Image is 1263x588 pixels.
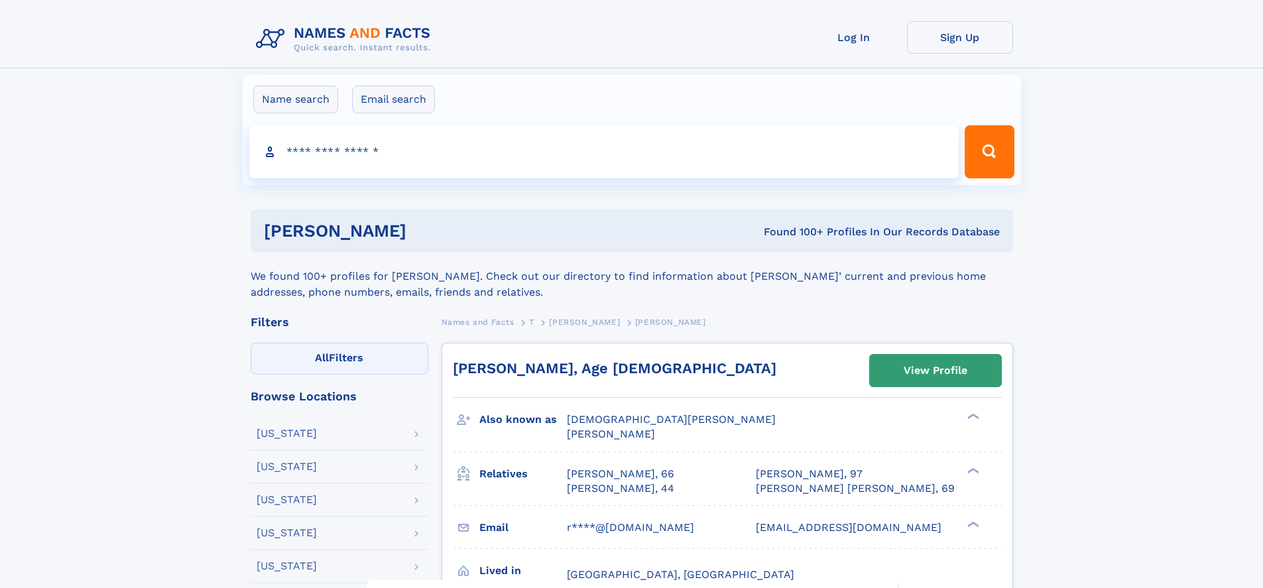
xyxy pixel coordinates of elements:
[870,355,1001,386] a: View Profile
[756,481,955,496] a: [PERSON_NAME] [PERSON_NAME], 69
[801,21,907,54] a: Log In
[567,428,655,440] span: [PERSON_NAME]
[549,318,620,327] span: [PERSON_NAME]
[352,86,435,113] label: Email search
[635,318,706,327] span: [PERSON_NAME]
[251,390,428,402] div: Browse Locations
[567,568,794,581] span: [GEOGRAPHIC_DATA], [GEOGRAPHIC_DATA]
[756,467,863,481] a: [PERSON_NAME], 97
[257,461,317,472] div: [US_STATE]
[257,561,317,571] div: [US_STATE]
[907,21,1013,54] a: Sign Up
[264,223,585,239] h1: [PERSON_NAME]
[442,314,514,330] a: Names and Facts
[257,495,317,505] div: [US_STATE]
[257,428,317,439] div: [US_STATE]
[453,360,776,377] a: [PERSON_NAME], Age [DEMOGRAPHIC_DATA]
[251,21,442,57] img: Logo Names and Facts
[315,351,329,364] span: All
[567,413,776,426] span: [DEMOGRAPHIC_DATA][PERSON_NAME]
[253,86,338,113] label: Name search
[251,316,428,328] div: Filters
[479,516,567,539] h3: Email
[529,314,534,330] a: T
[251,343,428,375] label: Filters
[257,528,317,538] div: [US_STATE]
[529,318,534,327] span: T
[249,125,959,178] input: search input
[904,355,967,386] div: View Profile
[965,125,1014,178] button: Search Button
[479,408,567,431] h3: Also known as
[567,467,674,481] a: [PERSON_NAME], 66
[549,314,620,330] a: [PERSON_NAME]
[479,559,567,582] h3: Lived in
[964,520,980,528] div: ❯
[251,253,1013,300] div: We found 100+ profiles for [PERSON_NAME]. Check out our directory to find information about [PERS...
[964,412,980,421] div: ❯
[585,225,1000,239] div: Found 100+ Profiles In Our Records Database
[756,521,941,534] span: [EMAIL_ADDRESS][DOMAIN_NAME]
[479,463,567,485] h3: Relatives
[567,481,674,496] a: [PERSON_NAME], 44
[964,466,980,475] div: ❯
